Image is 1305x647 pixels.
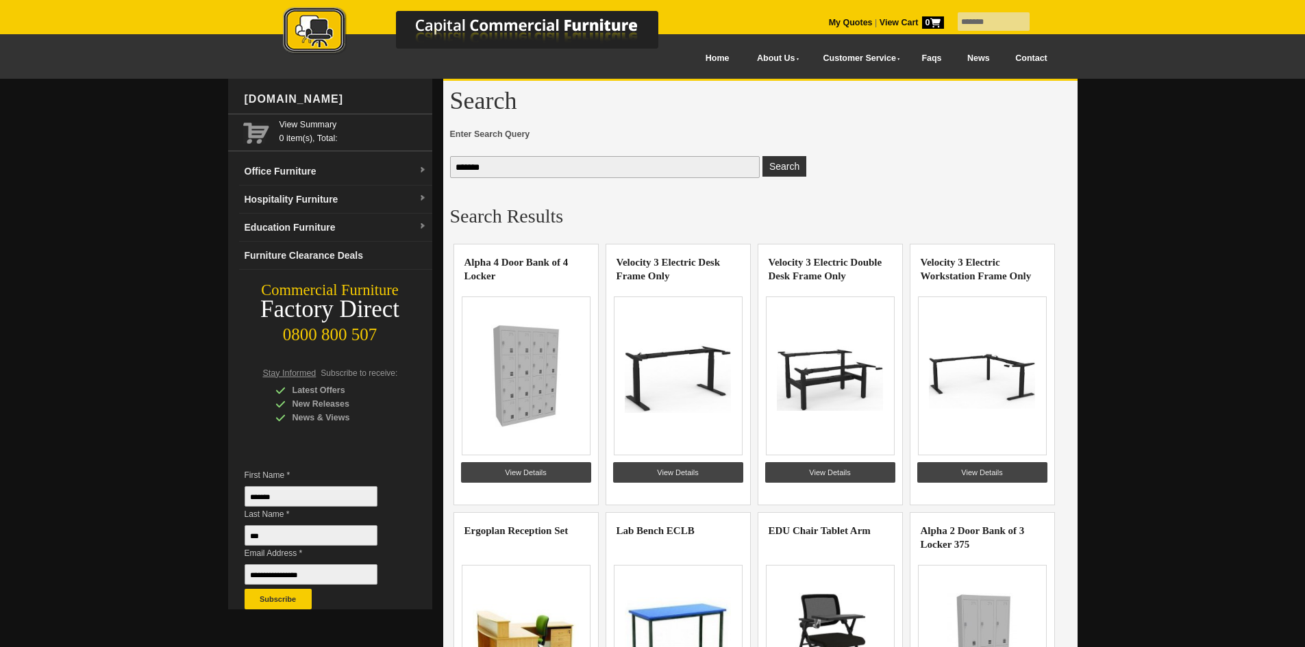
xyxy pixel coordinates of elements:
a: Alpha 2 Door Bank of 3 Locker 375 [921,525,1025,550]
a: View Details [765,462,895,483]
a: View Summary [279,118,427,131]
span: Enter Search Query [450,127,1071,141]
input: Last Name * [245,525,377,546]
span: 0 item(s), Total: [279,118,427,143]
a: View Cart0 [877,18,943,27]
a: Lab Bench ECLB [617,525,695,536]
button: Enter Search Query [762,156,806,177]
a: News [954,43,1002,74]
img: dropdown [419,166,427,175]
a: Velocity 3 Electric Desk Frame Only [617,257,721,281]
div: [DOMAIN_NAME] [239,79,432,120]
a: Hospitality Furnituredropdown [239,186,432,214]
input: First Name * [245,486,377,507]
h1: Search [450,88,1071,114]
div: News & Views [275,411,406,424]
a: Alpha 4 Door Bank of 4 Locker [464,257,569,281]
span: First Name * [245,468,398,482]
a: Office Furnituredropdown [239,157,432,186]
a: About Us [742,43,808,74]
button: Subscribe [245,589,312,609]
a: My Quotes [829,18,873,27]
span: Email Address * [245,546,398,560]
img: dropdown [419,223,427,231]
a: Ergoplan Reception Set [464,525,569,536]
div: 0800 800 507 [228,318,432,344]
img: dropdown [419,194,427,203]
input: Email Address * [245,564,377,585]
a: Furniture Clearance Deals [239,242,432,270]
input: Enter Search Query [450,156,760,178]
div: Latest Offers [275,383,406,397]
div: Commercial Furniture [228,281,432,300]
span: Last Name * [245,507,398,521]
a: View Details [613,462,743,483]
a: Capital Commercial Furniture Logo [245,7,725,61]
span: Stay Informed [263,368,316,378]
a: View Details [461,462,591,483]
strong: View Cart [880,18,944,27]
a: Education Furnituredropdown [239,214,432,242]
span: Subscribe to receive: [321,368,397,378]
a: EDU Chair Tablet Arm [769,525,871,536]
h2: Search Results [450,206,1071,227]
a: Contact [1002,43,1060,74]
div: New Releases [275,397,406,411]
a: Faqs [909,43,955,74]
img: Capital Commercial Furniture Logo [245,7,725,57]
a: View Details [917,462,1047,483]
a: Velocity 3 Electric Workstation Frame Only [921,257,1032,281]
a: Velocity 3 Electric Double Desk Frame Only [769,257,882,281]
a: Customer Service [808,43,908,74]
span: 0 [922,16,944,29]
div: Factory Direct [228,300,432,319]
